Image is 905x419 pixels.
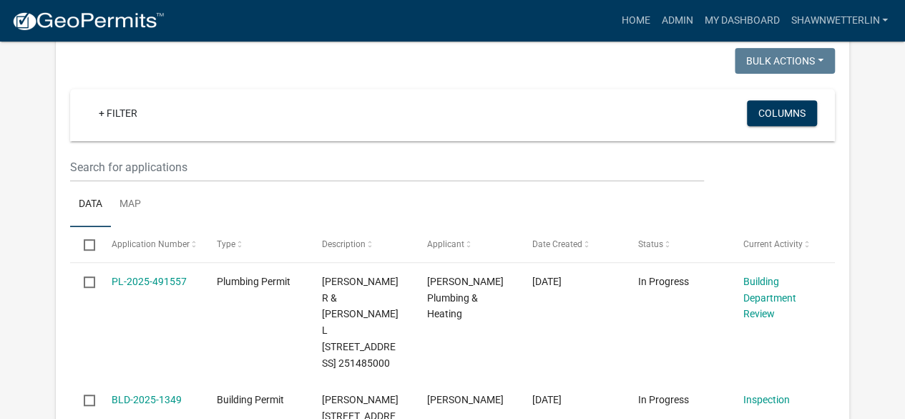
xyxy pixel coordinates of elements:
span: Application Number [112,239,190,249]
span: BERGSTROM,DEAN R & SALLY L 181 MC INTOSH RD E, Houston County | PID 251485000 [322,276,398,369]
span: Plumbing Permit [217,276,290,287]
span: Niebuhr Plumbing & Heating [427,276,504,320]
a: PL-2025-491557 [112,276,187,287]
input: Search for applications [70,153,703,182]
span: Current Activity [743,239,802,249]
a: Admin [655,7,698,34]
datatable-header-cell: Select [70,227,97,261]
a: My Dashboard [698,7,785,34]
span: 10/10/2025 [532,394,562,405]
span: Applicant [427,239,464,249]
span: In Progress [637,276,688,287]
datatable-header-cell: Date Created [519,227,624,261]
span: Date Created [532,239,582,249]
button: Bulk Actions [735,48,835,74]
a: Data [70,182,111,228]
span: Type [217,239,235,249]
span: 10/13/2025 [532,276,562,287]
span: Taylor Costello [427,394,504,405]
a: Home [615,7,655,34]
button: Columns [747,100,817,126]
a: BLD-2025-1349 [112,394,182,405]
datatable-header-cell: Application Number [98,227,203,261]
span: In Progress [637,394,688,405]
a: Map [111,182,150,228]
datatable-header-cell: Current Activity [729,227,834,261]
a: Inspection [743,394,789,405]
datatable-header-cell: Status [624,227,729,261]
a: Building Department Review [743,276,796,320]
datatable-header-cell: Applicant [414,227,519,261]
span: Status [637,239,662,249]
a: + Filter [87,100,149,126]
a: ShawnWetterlin [785,7,894,34]
datatable-header-cell: Description [308,227,414,261]
datatable-header-cell: Type [203,227,308,261]
span: Description [322,239,366,249]
span: Building Permit [217,394,284,405]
